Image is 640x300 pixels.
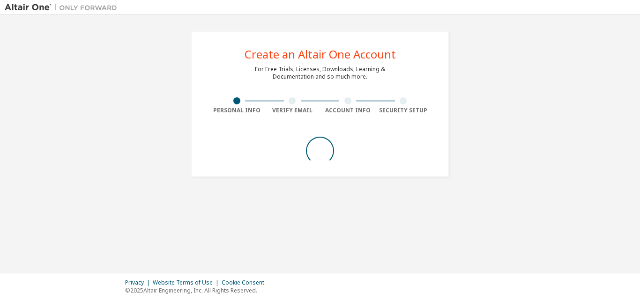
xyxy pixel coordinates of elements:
[125,286,270,294] p: © 2025 Altair Engineering, Inc. All Rights Reserved.
[209,107,265,114] div: Personal Info
[320,107,376,114] div: Account Info
[265,107,320,114] div: Verify Email
[5,3,122,12] img: Altair One
[245,49,396,60] div: Create an Altair One Account
[153,279,222,286] div: Website Terms of Use
[376,107,432,114] div: Security Setup
[125,279,153,286] div: Privacy
[255,66,385,80] div: For Free Trials, Licenses, Downloads, Learning & Documentation and so much more.
[222,279,270,286] div: Cookie Consent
